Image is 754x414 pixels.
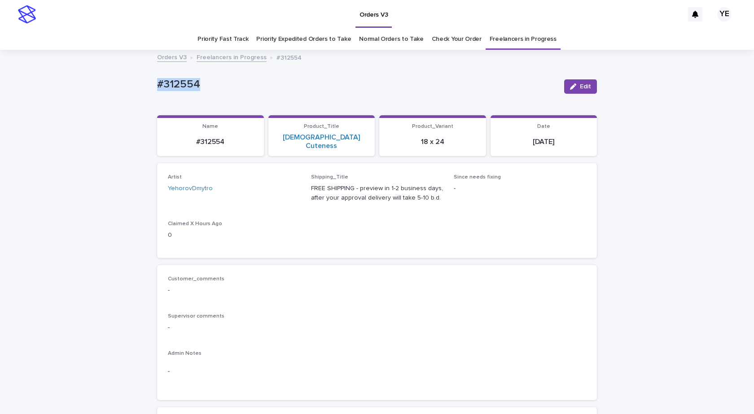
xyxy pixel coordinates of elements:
a: Freelancers in Progress [490,29,557,50]
span: Shipping_Title [311,174,348,180]
span: Claimed X Hours Ago [168,221,222,227]
div: YE [717,7,732,22]
a: Priority Expedited Orders to Take [256,29,351,50]
span: Name [202,124,218,129]
p: - [168,286,586,295]
p: - [168,367,586,376]
a: Priority Fast Track [197,29,248,50]
p: - [454,184,586,193]
span: Product_Variant [412,124,453,129]
a: Check Your Order [432,29,482,50]
button: Edit [564,79,597,94]
p: #312554 [276,52,302,62]
span: Product_Title [304,124,339,129]
p: FREE SHIPPING - preview in 1-2 business days, after your approval delivery will take 5-10 b.d. [311,184,443,203]
p: 18 x 24 [385,138,481,146]
p: - [168,323,586,332]
a: [DEMOGRAPHIC_DATA] Cuteness [274,133,370,150]
img: stacker-logo-s-only.png [18,5,36,23]
span: Admin Notes [168,351,202,356]
p: #312554 [162,138,259,146]
a: Freelancers in Progress [197,52,267,62]
span: Edit [580,83,591,90]
a: Normal Orders to Take [359,29,424,50]
span: Artist [168,174,182,180]
span: Since needs fixing [454,174,501,180]
p: #312554 [157,78,557,91]
span: Customer_comments [168,276,224,282]
a: Orders V3 [157,52,187,62]
span: Date [537,124,550,129]
a: YehorovDmytro [168,184,213,193]
p: 0 [168,231,300,240]
p: [DATE] [496,138,592,146]
span: Supervisor comments [168,314,224,319]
